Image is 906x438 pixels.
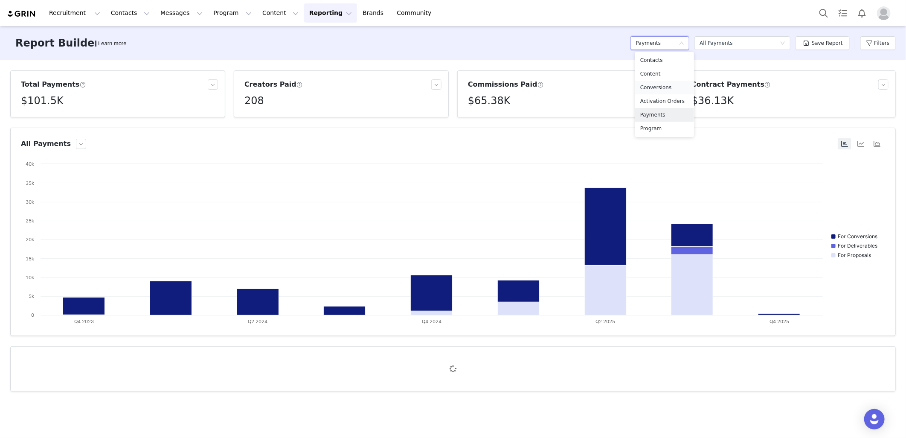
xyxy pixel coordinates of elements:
[872,6,899,20] button: Profile
[26,237,34,242] text: 20k
[640,83,689,92] h5: Conversions
[691,93,734,108] h5: $36.13K
[770,318,789,324] text: Q4 2025
[640,110,689,120] h5: Payments
[596,318,616,324] text: Q2 2025
[96,39,128,48] div: Tooltip anchor
[26,274,34,280] text: 10k
[26,199,34,205] text: 30k
[106,3,155,23] button: Contacts
[21,79,86,90] h3: Total Payments
[26,218,34,224] text: 25k
[864,409,885,429] div: Open Intercom Messenger
[853,3,871,23] button: Notifications
[780,41,785,47] i: icon: down
[357,3,391,23] a: Brands
[700,37,732,50] div: All Payments
[31,312,34,318] text: 0
[244,79,303,90] h3: Creators Paid
[10,346,896,391] article: Payments
[248,318,267,324] text: Q2 2024
[814,3,833,23] button: Search
[15,35,99,51] h3: Report Builder
[838,252,871,258] text: For Proposals
[155,3,208,23] button: Messages
[838,233,877,239] text: For Conversions
[21,139,71,149] h3: All Payments
[422,318,441,324] text: Q4 2024
[26,161,34,167] text: 40k
[244,93,264,108] h5: 208
[468,79,544,90] h3: Commissions Paid
[257,3,304,23] button: Content
[29,293,34,299] text: 5k
[877,6,891,20] img: placeholder-profile.jpg
[860,36,896,50] button: Filters
[838,242,877,249] text: For Deliverables
[640,69,689,79] h5: Content
[640,124,689,133] h5: Program
[833,3,852,23] a: Tasks
[208,3,257,23] button: Program
[7,10,37,18] img: grin logo
[468,93,511,108] h5: $65.38K
[392,3,441,23] a: Community
[74,318,94,324] text: Q4 2023
[26,256,34,262] text: 15k
[44,3,105,23] button: Recruitment
[796,36,850,50] button: Save Report
[21,93,64,108] h5: $101.5K
[304,3,357,23] button: Reporting
[26,180,34,186] text: 35k
[640,96,689,106] h5: Activation Orders
[691,79,771,90] h3: Contract Payments
[636,37,661,50] h5: Payments
[640,55,689,65] h5: Contacts
[679,41,684,47] i: icon: down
